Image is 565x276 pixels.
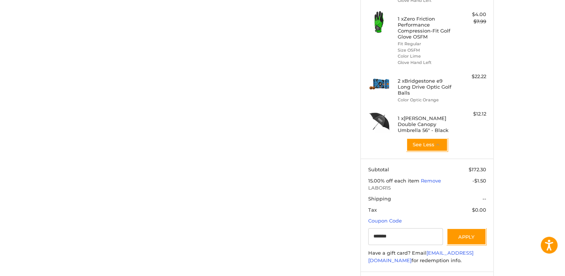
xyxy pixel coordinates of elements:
[398,59,455,66] li: Glove Hand Left
[457,18,486,25] div: $7.99
[368,184,486,192] span: LABOR15
[368,218,402,224] a: Coupon Code
[398,53,455,59] li: Color Lime
[368,250,474,263] a: [EMAIL_ADDRESS][DOMAIN_NAME]
[472,178,486,184] span: -$1.50
[482,196,486,202] span: --
[398,115,455,134] h4: 1 x [PERSON_NAME] Double Canopy Umbrella 56" - Black
[368,178,421,184] span: 15.00% off each item
[368,249,486,264] div: Have a gift card? Email for redemption info.
[368,207,377,213] span: Tax
[447,228,486,245] button: Apply
[368,228,443,245] input: Gift Certificate or Coupon Code
[457,73,486,80] div: $22.22
[406,138,448,151] button: See Less
[457,11,486,18] div: $4.00
[368,196,391,202] span: Shipping
[398,16,455,40] h4: 1 x Zero Friction Performance Compression-Fit Golf Glove OSFM
[368,166,389,172] span: Subtotal
[469,166,486,172] span: $172.30
[398,47,455,53] li: Size OSFM
[472,207,486,213] span: $0.00
[503,256,565,276] iframe: Google Customer Reviews
[457,110,486,118] div: $12.12
[398,97,455,103] li: Color Optic Orange
[421,178,441,184] a: Remove
[398,78,455,96] h4: 2 x Bridgestone e9 Long Drive Optic Golf Balls
[398,41,455,47] li: Fit Regular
